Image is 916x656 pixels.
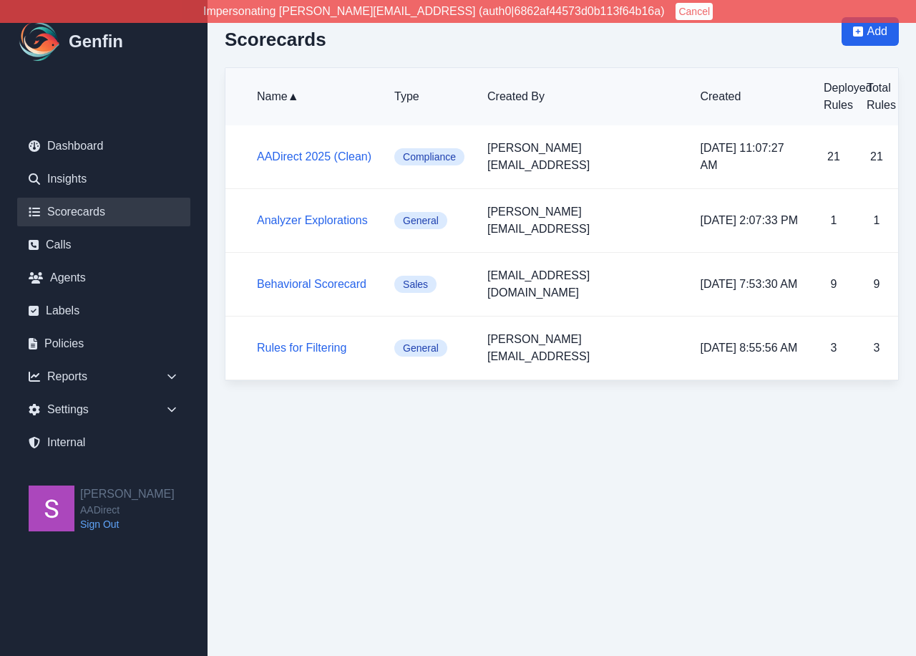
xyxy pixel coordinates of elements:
[867,339,887,357] p: 3
[824,339,844,357] p: 3
[487,331,677,365] p: [PERSON_NAME][EMAIL_ADDRESS]
[812,68,855,125] th: Deployed Rules
[383,68,476,125] th: Type
[867,276,887,293] p: 9
[17,362,190,391] div: Reports
[394,212,447,229] span: General
[225,29,326,50] h2: Scorecards
[225,68,383,125] th: Name ▲
[80,486,175,503] h2: [PERSON_NAME]
[17,132,190,160] a: Dashboard
[29,486,74,531] img: Shane Wey
[476,68,688,125] th: Created By
[676,3,713,20] button: Cancel
[17,395,190,424] div: Settings
[17,329,190,358] a: Policies
[855,68,898,125] th: Total Rules
[487,203,677,238] p: [PERSON_NAME][EMAIL_ADDRESS]
[257,150,371,163] a: AADirect 2025 (Clean)
[824,148,844,165] p: 21
[867,23,887,40] span: Add
[700,339,801,357] p: [DATE] 8:55:56 AM
[80,517,175,531] a: Sign Out
[867,212,887,229] p: 1
[17,296,190,325] a: Labels
[394,339,447,357] span: General
[824,212,844,229] p: 1
[394,148,464,165] span: Compliance
[824,276,844,293] p: 9
[17,428,190,457] a: Internal
[688,68,812,125] th: Created
[257,342,346,354] a: Rules for Filtering
[17,198,190,226] a: Scorecards
[700,276,801,293] p: [DATE] 7:53:30 AM
[17,231,190,259] a: Calls
[867,148,887,165] p: 21
[69,30,123,53] h1: Genfin
[17,19,63,64] img: Logo
[842,17,899,67] a: Add
[17,264,190,292] a: Agents
[700,212,801,229] p: [DATE] 2:07:33 PM
[257,214,368,226] a: Analyzer Explorations
[700,140,801,174] p: [DATE] 11:07:27 AM
[80,503,175,517] span: AADirect
[487,140,677,174] p: [PERSON_NAME][EMAIL_ADDRESS]
[257,278,366,290] a: Behavioral Scorecard
[487,267,677,302] p: [EMAIL_ADDRESS][DOMAIN_NAME]
[394,276,437,293] span: Sales
[17,165,190,193] a: Insights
